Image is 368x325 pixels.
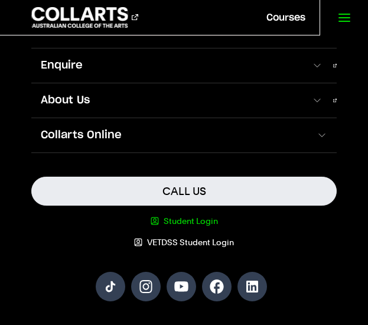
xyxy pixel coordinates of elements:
a: Follow us on YouTube [167,272,196,301]
a: Collarts Online [31,118,337,152]
a: Follow us on LinkedIn [237,272,267,301]
div: Go to homepage [31,7,138,28]
span: Collarts Online [31,128,317,143]
a: Enquire [31,48,337,83]
span: About Us [31,93,311,108]
a: About Us [31,83,337,118]
a: Call Us [31,177,337,206]
a: VETDSS Student Login [31,236,337,248]
a: Follow us on TikTok [96,272,125,301]
a: Follow us on Instagram [131,272,161,301]
a: Student Login [31,215,337,227]
span: Enquire [31,58,311,73]
a: Follow us on Facebook [202,272,232,301]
